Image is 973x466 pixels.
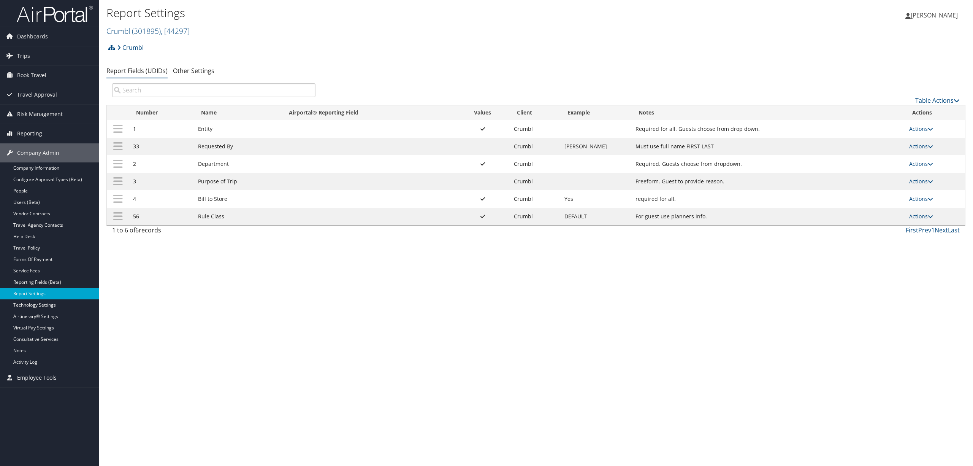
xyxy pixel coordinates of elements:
[129,120,194,138] td: 1
[17,66,46,85] span: Book Travel
[129,190,194,208] td: 4
[931,226,935,234] a: 1
[129,208,194,225] td: 56
[194,190,282,208] td: Bill to Store
[909,125,933,132] a: Actions
[106,26,190,36] a: Crumbl
[510,105,561,120] th: Client
[194,208,282,225] td: Rule Class
[906,226,918,234] a: First
[112,226,315,239] div: 1 to 6 of records
[107,105,129,120] th: : activate to sort column descending
[129,173,194,190] td: 3
[17,143,59,162] span: Company Admin
[173,67,214,75] a: Other Settings
[510,120,561,138] td: Crumbl
[909,143,933,150] a: Actions
[632,155,905,173] td: Required. Guests choose from dropdown.
[632,208,905,225] td: For guest use planners info.
[17,124,42,143] span: Reporting
[112,83,315,97] input: Search
[561,138,632,155] td: [PERSON_NAME]
[905,4,965,27] a: [PERSON_NAME]
[194,138,282,155] td: Requested By
[194,105,282,120] th: Name
[915,96,960,105] a: Table Actions
[561,208,632,225] td: DEFAULT
[194,120,282,138] td: Entity
[510,190,561,208] td: Crumbl
[632,105,905,120] th: Notes
[909,213,933,220] a: Actions
[948,226,960,234] a: Last
[17,5,93,23] img: airportal-logo.png
[632,173,905,190] td: Freeform. Guest to provide reason.
[282,105,455,120] th: Airportal&reg; Reporting Field
[17,368,57,387] span: Employee Tools
[129,155,194,173] td: 2
[129,105,194,120] th: Number
[455,105,510,120] th: Values
[935,226,948,234] a: Next
[561,190,632,208] td: Yes
[194,155,282,173] td: Department
[132,26,161,36] span: ( 301895 )
[129,138,194,155] td: 33
[161,26,190,36] span: , [ 44297 ]
[905,105,965,120] th: Actions
[106,67,168,75] a: Report Fields (UDIDs)
[17,46,30,65] span: Trips
[194,173,282,190] td: Purpose of Trip
[117,40,144,55] a: Crumbl
[510,208,561,225] td: Crumbl
[510,155,561,173] td: Crumbl
[911,11,958,19] span: [PERSON_NAME]
[17,105,63,124] span: Risk Management
[106,5,679,21] h1: Report Settings
[632,190,905,208] td: required for all.
[17,85,57,104] span: Travel Approval
[510,173,561,190] td: Crumbl
[632,138,905,155] td: Must use full name FIRST LAST
[909,178,933,185] a: Actions
[561,105,632,120] th: Example
[909,195,933,202] a: Actions
[135,226,139,234] span: 6
[510,138,561,155] td: Crumbl
[909,160,933,167] a: Actions
[632,120,905,138] td: Required for all. Guests choose from drop down.
[918,226,931,234] a: Prev
[17,27,48,46] span: Dashboards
